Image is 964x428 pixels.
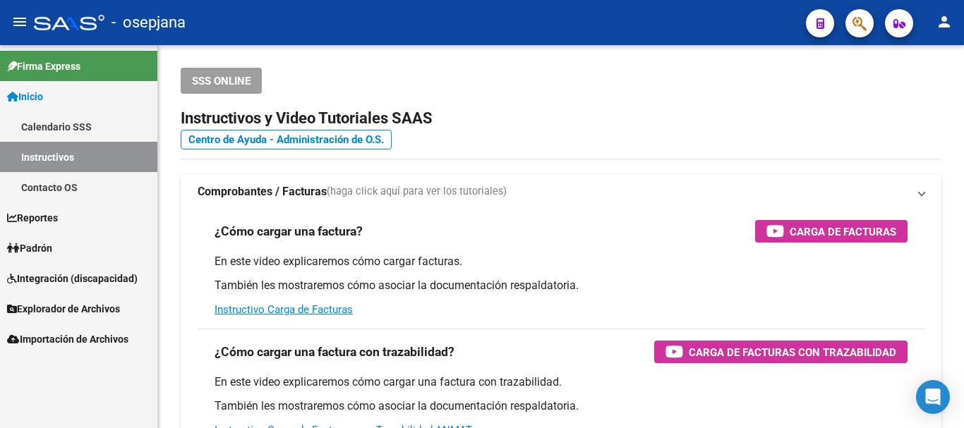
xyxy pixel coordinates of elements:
h2: Instructivos y Video Tutoriales SAAS [181,105,941,132]
strong: Comprobantes / Facturas [198,184,327,200]
button: Carga de Facturas [755,220,908,243]
h3: ¿Cómo cargar una factura con trazabilidad? [215,342,454,362]
span: Integración (discapacidad) [7,271,138,286]
a: Instructivo Carga de Facturas [215,303,353,316]
mat-icon: menu [11,13,28,30]
span: - osepjana [112,7,186,38]
mat-icon: person [936,13,953,30]
div: Open Intercom Messenger [916,380,950,414]
mat-expansion-panel-header: Comprobantes / Facturas(haga click aquí para ver los tutoriales) [181,175,941,209]
a: Centro de Ayuda - Administración de O.S. [181,130,392,149]
span: Inicio [7,89,43,104]
p: También les mostraremos cómo asociar la documentación respaldatoria. [215,398,908,414]
span: Carga de Facturas [790,223,896,240]
p: En este video explicaremos cómo cargar facturas. [215,254,908,269]
span: Explorador de Archivos [7,301,120,317]
span: Importación de Archivos [7,331,128,347]
button: SSS ONLINE [181,68,262,94]
h3: ¿Cómo cargar una factura? [215,221,363,241]
span: Padrón [7,240,52,256]
p: También les mostraremos cómo asociar la documentación respaldatoria. [215,278,908,293]
span: SSS ONLINE [192,75,251,87]
span: (haga click aquí para ver los tutoriales) [327,184,507,200]
button: Carga de Facturas con Trazabilidad [654,341,908,363]
span: Carga de Facturas con Trazabilidad [689,343,896,361]
p: En este video explicaremos cómo cargar una factura con trazabilidad. [215,374,908,390]
span: Reportes [7,210,58,226]
span: Firma Express [7,59,80,74]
